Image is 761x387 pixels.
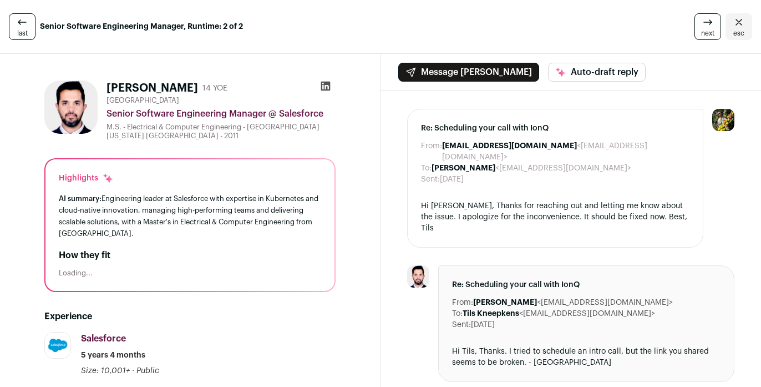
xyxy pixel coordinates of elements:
h1: [PERSON_NAME] [106,81,198,96]
img: 6689865-medium_jpg [712,109,734,131]
b: [EMAIL_ADDRESS][DOMAIN_NAME] [442,142,577,150]
span: AI summary: [59,195,102,202]
span: 5 years 4 months [81,350,145,361]
h2: Experience [44,310,336,323]
span: · [132,365,134,376]
dd: <[EMAIL_ADDRESS][DOMAIN_NAME]> [463,308,655,319]
div: Loading... [59,269,321,278]
b: Tils Kneepkens [463,310,519,318]
dd: <[EMAIL_ADDRESS][DOMAIN_NAME]> [473,297,673,308]
img: 20ac39746e5c7f01344a5a34b58691bc19a55bf0f8c67c423eaad5179cac3294.jpg [407,265,429,288]
span: Public [136,367,159,375]
span: [GEOGRAPHIC_DATA] [106,96,179,105]
dd: <[EMAIL_ADDRESS][DOMAIN_NAME]> [432,163,631,174]
dd: <[EMAIL_ADDRESS][DOMAIN_NAME]> [442,140,689,163]
b: [PERSON_NAME] [473,299,537,306]
div: Senior Software Engineering Manager @ Salesforce [106,107,336,120]
dt: Sent: [421,174,440,185]
div: Hi Tils, Thanks. I tried to schedule an intro call, but the link you shared seems to be broken. -... [452,346,721,368]
div: Hi [PERSON_NAME], Thanks for reaching out and letting me know about the issue. I apologize for th... [421,200,689,234]
a: Close [726,13,752,40]
strong: Senior Software Engineering Manager, Runtime: 2 of 2 [40,21,243,32]
dt: Sent: [452,319,471,330]
div: Engineering leader at Salesforce with expertise in Kubernetes and cloud-native innovation, managi... [59,193,321,240]
dt: From: [452,297,473,308]
span: last [17,29,28,38]
dd: [DATE] [440,174,464,185]
span: Re: Scheduling your call with IonQ [421,123,689,134]
button: Message [PERSON_NAME] [398,63,539,82]
a: next [694,13,721,40]
dt: From: [421,140,442,163]
span: Re: Scheduling your call with IonQ [452,279,721,290]
span: Size: 10,001+ [81,367,130,375]
dt: To: [421,163,432,174]
span: next [701,29,714,38]
div: M.S. - Electrical & Computer Engineering - [GEOGRAPHIC_DATA][US_STATE] [GEOGRAPHIC_DATA] - 2011 [106,123,336,140]
img: 20ac39746e5c7f01344a5a34b58691bc19a55bf0f8c67c423eaad5179cac3294.jpg [44,81,98,134]
b: [PERSON_NAME] [432,164,495,172]
button: Auto-draft reply [548,63,646,82]
span: esc [733,29,744,38]
dd: [DATE] [471,319,495,330]
img: a15e16b4a572e6d789ff6890fffe31942b924de32350d3da2095d3676c91ed56.jpg [45,333,70,358]
a: last [9,13,35,40]
div: Highlights [59,173,114,184]
div: 14 YOE [202,83,227,94]
h2: How they fit [59,249,321,262]
span: Salesforce [81,334,126,343]
dt: To: [452,308,463,319]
